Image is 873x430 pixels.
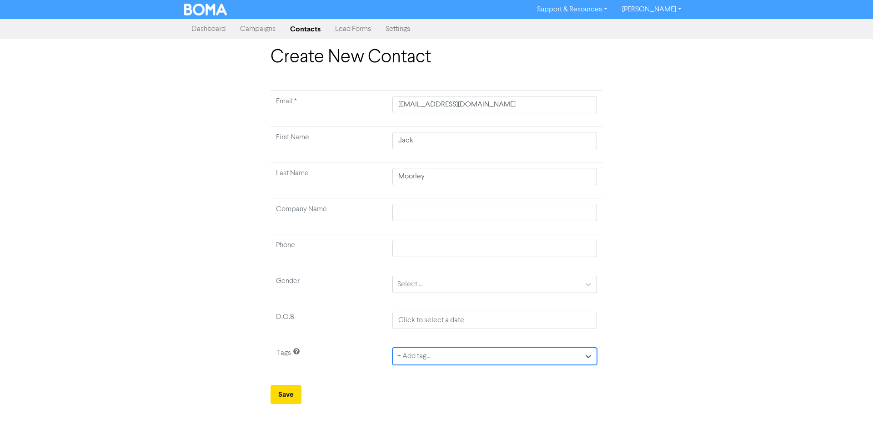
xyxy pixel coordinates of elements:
[184,4,227,15] img: BOMA Logo
[397,279,423,290] div: Select ...
[271,162,387,198] td: Last Name
[271,234,387,270] td: Phone
[271,306,387,342] td: D.O.B
[328,20,378,38] a: Lead Forms
[397,351,431,362] div: + Add tag...
[615,2,689,17] a: [PERSON_NAME]
[271,270,387,306] td: Gender
[392,312,597,329] input: Click to select a date
[271,91,387,126] td: Required
[271,342,387,378] td: Tags
[233,20,283,38] a: Campaigns
[271,385,301,404] button: Save
[378,20,417,38] a: Settings
[271,198,387,234] td: Company Name
[184,20,233,38] a: Dashboard
[828,386,873,430] iframe: Chat Widget
[271,46,602,68] h1: Create New Contact
[283,20,328,38] a: Contacts
[271,126,387,162] td: First Name
[530,2,615,17] a: Support & Resources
